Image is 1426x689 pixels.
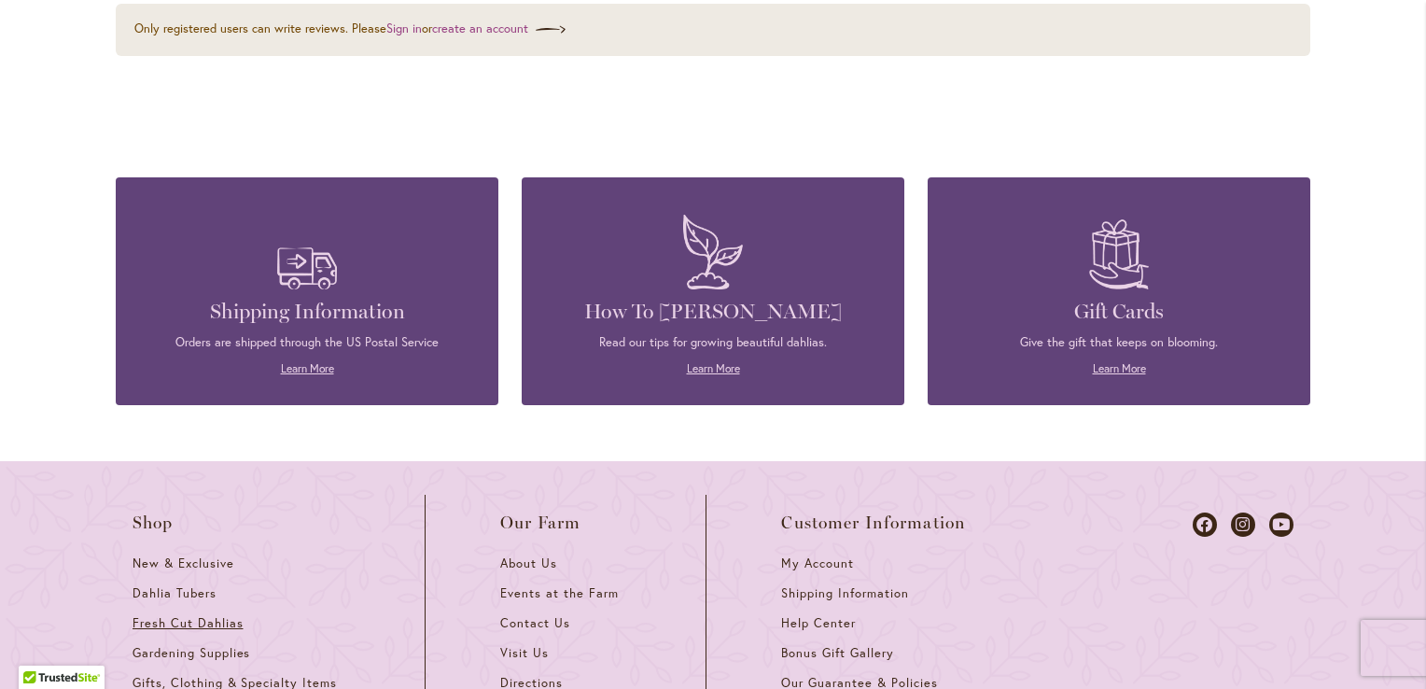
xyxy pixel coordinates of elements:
span: Fresh Cut Dahlias [133,615,244,631]
span: Shipping Information [781,585,908,601]
span: Contact Us [500,615,570,631]
div: Only registered users can write reviews. Please or [134,15,1292,45]
p: Orders are shipped through the US Postal Service [144,334,470,351]
iframe: Launch Accessibility Center [14,623,66,675]
p: Give the gift that keeps on blooming. [956,334,1282,351]
a: Dahlias on Facebook [1193,513,1217,537]
a: Sign in [386,21,422,36]
span: Bonus Gift Gallery [781,645,893,661]
h4: Gift Cards [956,299,1282,325]
p: Read our tips for growing beautiful dahlias. [550,334,876,351]
a: Dahlias on Youtube [1269,513,1293,537]
span: New & Exclusive [133,555,234,571]
span: Help Center [781,615,856,631]
span: About Us [500,555,557,571]
span: Shop [133,513,174,532]
span: Dahlia Tubers [133,585,217,601]
a: Learn More [281,361,334,375]
a: Dahlias on Instagram [1231,513,1255,537]
a: Learn More [687,361,740,375]
span: Events at the Farm [500,585,618,601]
a: Learn More [1093,361,1146,375]
span: Customer Information [781,513,966,532]
span: Gardening Supplies [133,645,250,661]
h4: How To [PERSON_NAME] [550,299,876,325]
a: create an account [432,21,566,36]
span: My Account [781,555,854,571]
h4: Shipping Information [144,299,470,325]
span: Our Farm [500,513,580,532]
span: Visit Us [500,645,549,661]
